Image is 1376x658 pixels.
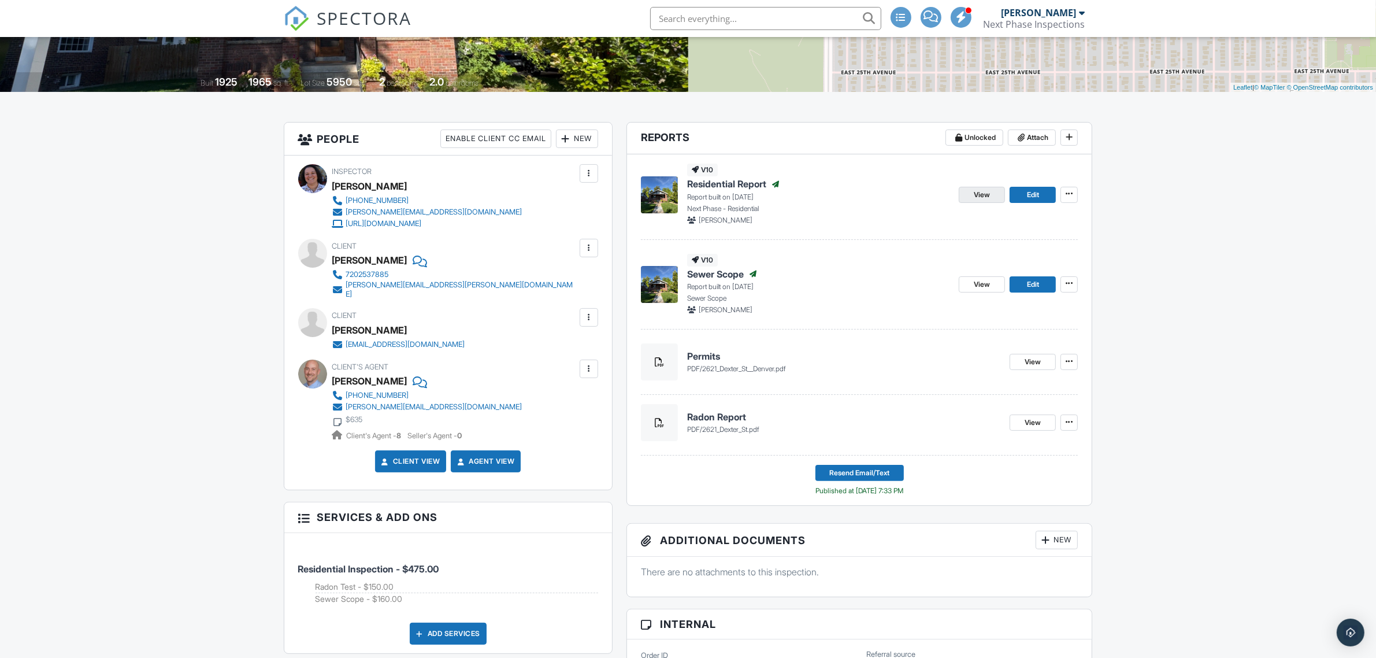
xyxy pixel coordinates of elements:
div: [PHONE_NUMBER] [346,196,409,205]
div: [PERSON_NAME][EMAIL_ADDRESS][PERSON_NAME][DOMAIN_NAME] [346,280,577,299]
a: [PERSON_NAME] [332,372,407,390]
a: [PHONE_NUMBER] [332,195,522,206]
span: Client [332,311,357,320]
div: [PERSON_NAME] [332,321,407,339]
strong: 8 [397,431,402,440]
div: 2.0 [429,76,444,88]
div: [PERSON_NAME][EMAIL_ADDRESS][DOMAIN_NAME] [346,402,522,412]
span: sq. ft. [273,79,290,87]
input: Search everything... [650,7,881,30]
span: sq.ft. [354,79,368,87]
div: New [1036,531,1078,549]
div: Enable Client CC Email [440,130,551,148]
span: Client's Agent [332,363,389,371]
div: [PERSON_NAME][EMAIL_ADDRESS][DOMAIN_NAME] [346,208,522,217]
div: 2 [379,76,385,88]
span: Seller's Agent - [408,431,462,440]
div: 5950 [327,76,352,88]
a: [URL][DOMAIN_NAME] [332,218,522,230]
span: bedrooms [387,79,418,87]
a: © MapTiler [1254,84,1285,91]
li: Add on: Radon Test [316,581,598,593]
a: Agent View [455,456,514,467]
a: [PERSON_NAME][EMAIL_ADDRESS][DOMAIN_NAME] [332,401,522,413]
div: 7202537885 [346,270,389,279]
div: [PERSON_NAME] [332,252,407,269]
div: Add Services [410,623,487,645]
span: Built [201,79,213,87]
a: [EMAIL_ADDRESS][DOMAIN_NAME] [332,339,465,350]
span: Client's Agent - [347,431,403,440]
h3: Internal [627,609,1092,639]
li: Add on: Sewer Scope [316,593,598,605]
div: [URL][DOMAIN_NAME] [346,219,422,228]
p: There are no attachments to this inspection. [641,565,1078,578]
span: Inspector [332,167,372,176]
div: Open Intercom Messenger [1337,619,1364,646]
div: [PERSON_NAME] [332,178,407,195]
span: Residential Inspection - $475.00 [298,563,439,575]
a: Client View [379,456,440,467]
div: [PERSON_NAME] [1002,7,1077,19]
a: Leaflet [1233,84,1252,91]
a: [PERSON_NAME][EMAIL_ADDRESS][DOMAIN_NAME] [332,206,522,218]
li: Service: Residential Inspection [298,542,598,614]
h3: Additional Documents [627,524,1092,557]
div: | [1230,83,1376,93]
div: 1965 [249,76,272,88]
div: [PHONE_NUMBER] [346,391,409,400]
span: bathrooms [446,79,479,87]
div: [EMAIL_ADDRESS][DOMAIN_NAME] [346,340,465,349]
a: SPECTORA [284,16,412,40]
a: © OpenStreetMap contributors [1287,84,1373,91]
h3: Services & Add ons [284,502,612,533]
img: The Best Home Inspection Software - Spectora [284,6,309,31]
a: 7202537885 [332,269,577,280]
a: [PHONE_NUMBER] [332,390,522,401]
span: SPECTORA [317,6,412,30]
div: 1925 [215,76,238,88]
h3: People [284,123,612,156]
strong: 0 [458,431,462,440]
div: Next Phase Inspections [984,19,1085,30]
div: $635 [346,415,363,424]
a: [PERSON_NAME][EMAIL_ADDRESS][PERSON_NAME][DOMAIN_NAME] [332,280,577,299]
span: Lot Size [301,79,325,87]
span: Client [332,242,357,250]
div: New [556,130,598,148]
